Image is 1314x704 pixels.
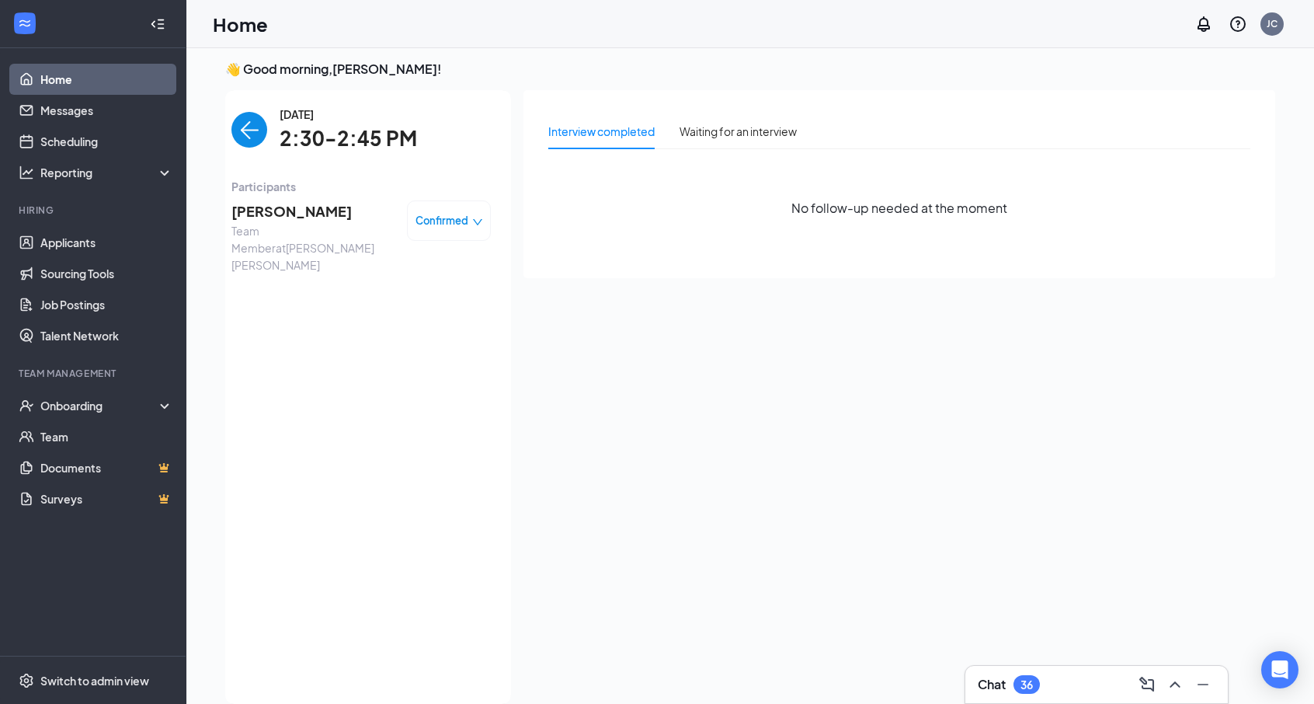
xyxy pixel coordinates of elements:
[1166,675,1184,694] svg: ChevronUp
[40,421,173,452] a: Team
[225,61,1275,78] h3: 👋 Good morning, [PERSON_NAME] !
[17,16,33,31] svg: WorkstreamLogo
[19,204,170,217] div: Hiring
[680,123,797,140] div: Waiting for an interview
[40,95,173,126] a: Messages
[40,452,173,483] a: DocumentsCrown
[231,112,267,148] button: back-button
[40,165,174,180] div: Reporting
[472,217,483,228] span: down
[213,11,268,37] h1: Home
[1138,675,1156,694] svg: ComposeMessage
[19,398,34,413] svg: UserCheck
[280,123,417,155] span: 2:30-2:45 PM
[1191,672,1215,697] button: Minimize
[1194,675,1212,694] svg: Minimize
[1267,17,1277,30] div: JC
[1020,678,1033,692] div: 36
[1229,15,1247,33] svg: QuestionInfo
[40,64,173,95] a: Home
[40,126,173,157] a: Scheduling
[40,673,149,688] div: Switch to admin view
[231,200,395,222] span: [PERSON_NAME]
[548,123,655,140] div: Interview completed
[40,227,173,258] a: Applicants
[40,398,160,413] div: Onboarding
[19,673,34,688] svg: Settings
[150,16,165,32] svg: Collapse
[19,367,170,380] div: Team Management
[40,258,173,289] a: Sourcing Tools
[1135,672,1159,697] button: ComposeMessage
[280,106,417,123] span: [DATE]
[1163,672,1187,697] button: ChevronUp
[40,483,173,514] a: SurveysCrown
[1194,15,1213,33] svg: Notifications
[1261,651,1298,688] div: Open Intercom Messenger
[791,198,1007,218] span: No follow-up needed at the moment
[978,676,1006,693] h3: Chat
[40,289,173,320] a: Job Postings
[19,165,34,180] svg: Analysis
[415,213,468,228] span: Confirmed
[231,222,395,274] span: Team Member at [PERSON_NAME] [PERSON_NAME]
[40,320,173,351] a: Talent Network
[231,178,491,195] span: Participants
